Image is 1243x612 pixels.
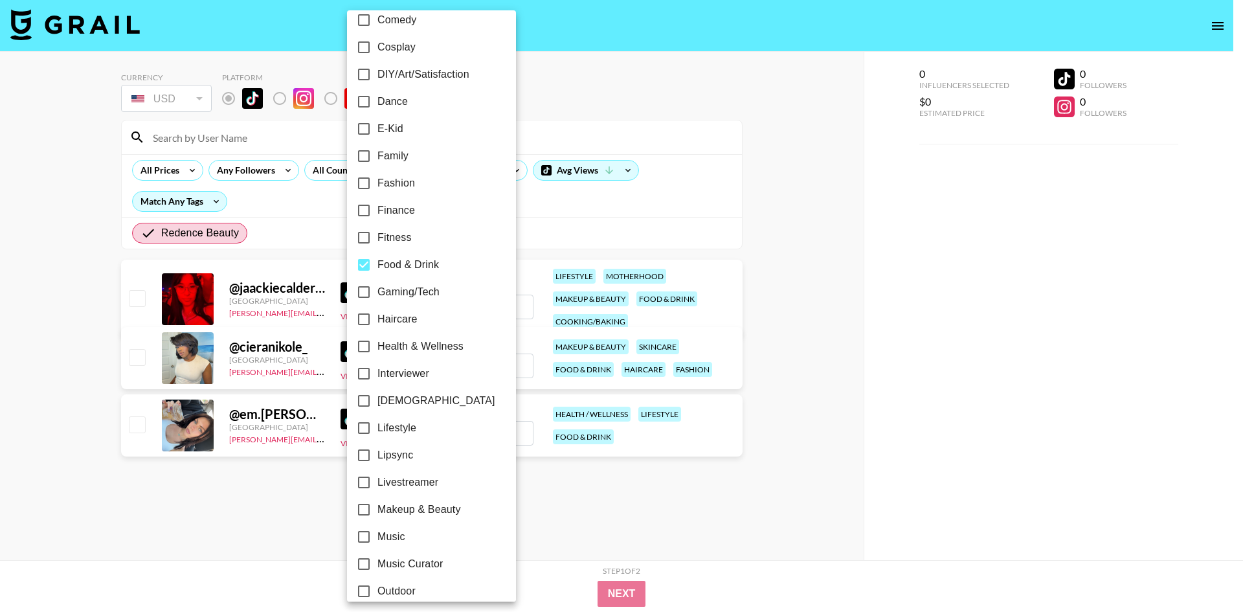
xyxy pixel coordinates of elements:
[377,502,461,517] span: Makeup & Beauty
[377,121,403,137] span: E-Kid
[377,448,413,463] span: Lipsync
[377,584,416,599] span: Outdoor
[377,284,440,300] span: Gaming/Tech
[377,366,429,381] span: Interviewer
[377,556,443,572] span: Music Curator
[377,257,439,273] span: Food & Drink
[377,339,464,354] span: Health & Wellness
[377,148,409,164] span: Family
[377,94,408,109] span: Dance
[377,393,495,409] span: [DEMOGRAPHIC_DATA]
[377,176,415,191] span: Fashion
[377,312,418,327] span: Haircare
[377,67,469,82] span: DIY/Art/Satisfaction
[377,420,416,436] span: Lifestyle
[377,230,412,245] span: Fitness
[1178,547,1227,596] iframe: Drift Widget Chat Controller
[377,529,405,545] span: Music
[377,203,415,218] span: Finance
[377,12,416,28] span: Comedy
[377,40,416,55] span: Cosplay
[377,475,438,490] span: Livestreamer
